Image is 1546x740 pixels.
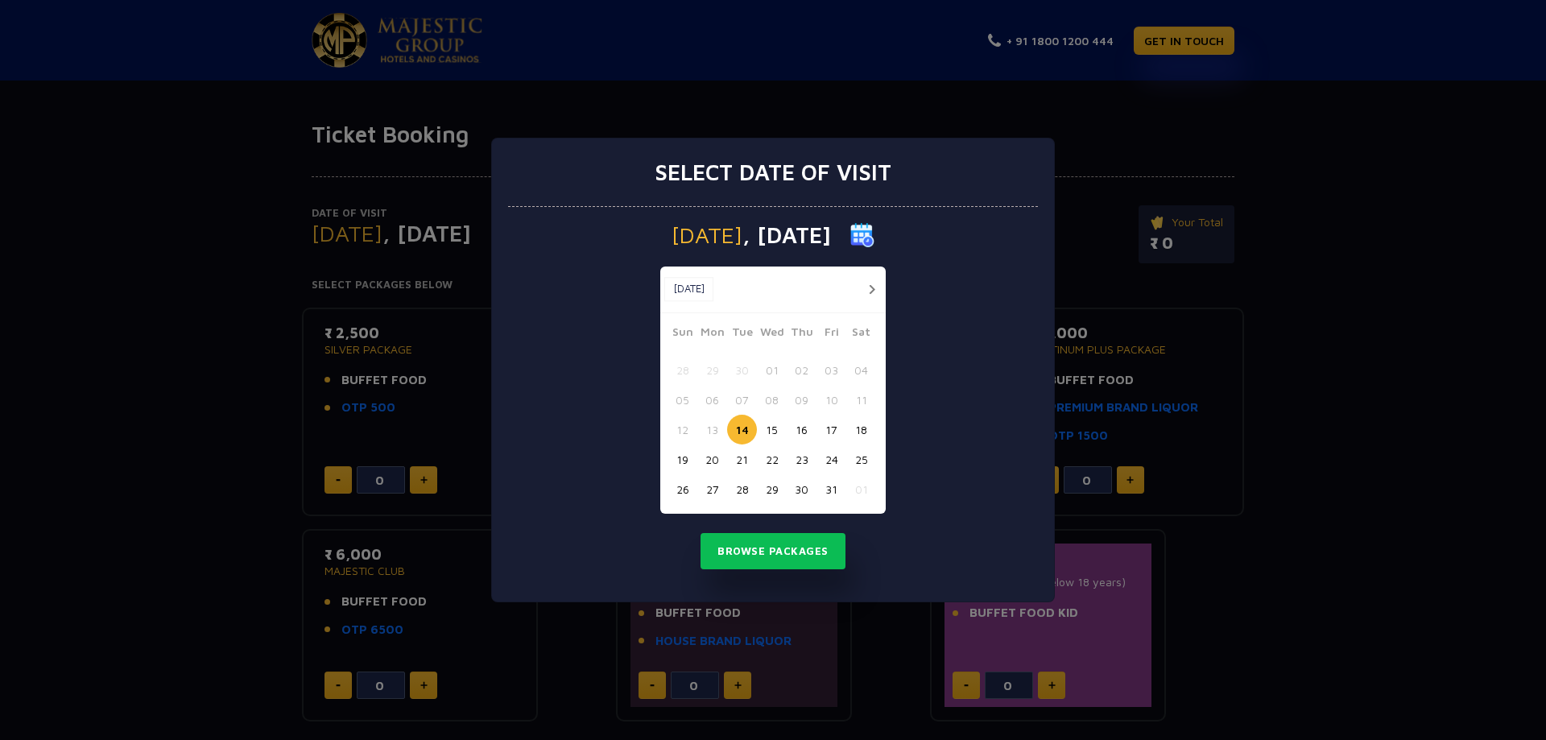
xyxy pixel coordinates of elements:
button: 15 [757,415,787,444]
button: 25 [846,444,876,474]
button: 29 [697,355,727,385]
button: 31 [816,474,846,504]
button: 19 [668,444,697,474]
button: 02 [787,355,816,385]
span: Fri [816,323,846,345]
button: 07 [727,385,757,415]
button: 26 [668,474,697,504]
button: 24 [816,444,846,474]
button: 03 [816,355,846,385]
button: 16 [787,415,816,444]
span: Sat [846,323,876,345]
span: , [DATE] [742,224,831,246]
button: 21 [727,444,757,474]
span: Wed [757,323,787,345]
button: 22 [757,444,787,474]
button: 01 [846,474,876,504]
button: 04 [846,355,876,385]
span: Thu [787,323,816,345]
button: [DATE] [664,277,713,301]
button: 30 [787,474,816,504]
button: 29 [757,474,787,504]
button: 30 [727,355,757,385]
span: Tue [727,323,757,345]
span: Mon [697,323,727,345]
button: 23 [787,444,816,474]
button: 09 [787,385,816,415]
button: 14 [727,415,757,444]
button: 28 [727,474,757,504]
button: 05 [668,385,697,415]
img: calender icon [850,223,874,247]
button: 27 [697,474,727,504]
button: 12 [668,415,697,444]
button: 20 [697,444,727,474]
button: 11 [846,385,876,415]
button: 08 [757,385,787,415]
span: Sun [668,323,697,345]
h3: Select date of visit [655,159,891,186]
button: Browse Packages [701,533,845,570]
span: [DATE] [672,224,742,246]
button: 28 [668,355,697,385]
button: 06 [697,385,727,415]
button: 17 [816,415,846,444]
button: 13 [697,415,727,444]
button: 10 [816,385,846,415]
button: 18 [846,415,876,444]
button: 01 [757,355,787,385]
